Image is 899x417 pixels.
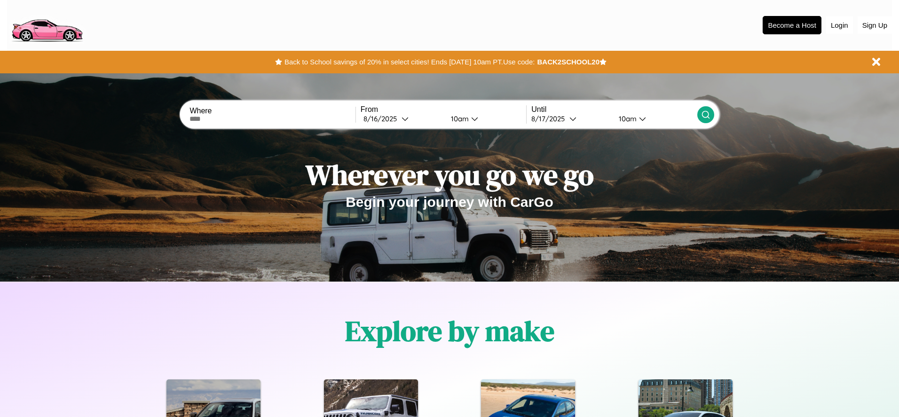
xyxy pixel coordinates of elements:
button: 10am [611,114,697,124]
label: Where [189,107,355,115]
button: Sign Up [858,16,892,34]
button: Login [826,16,853,34]
h1: Explore by make [345,312,554,350]
button: 8/16/2025 [361,114,443,124]
b: BACK2SCHOOL20 [537,58,599,66]
div: 8 / 16 / 2025 [363,114,402,123]
button: 10am [443,114,526,124]
img: logo [7,5,87,44]
label: From [361,105,526,114]
div: 10am [446,114,471,123]
label: Until [531,105,697,114]
button: Back to School savings of 20% in select cities! Ends [DATE] 10am PT.Use code: [282,55,537,69]
div: 10am [614,114,639,123]
button: Become a Host [763,16,821,34]
div: 8 / 17 / 2025 [531,114,569,123]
